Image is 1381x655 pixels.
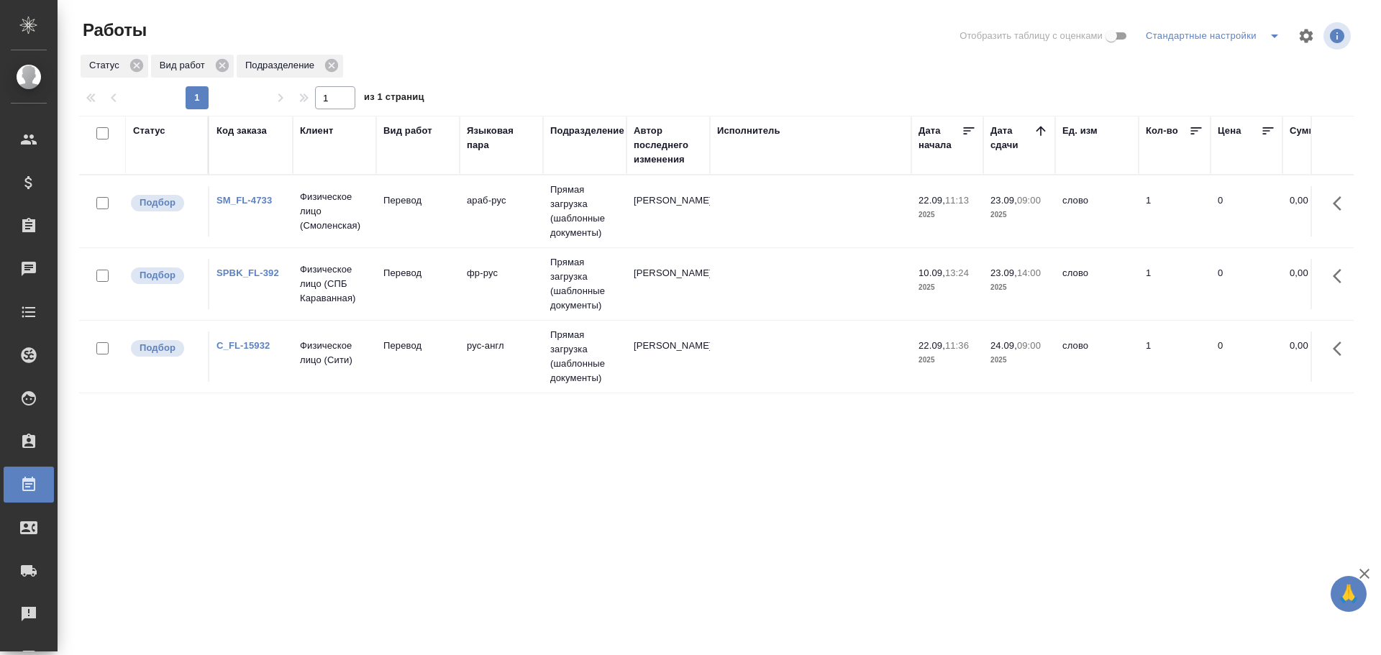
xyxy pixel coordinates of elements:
p: 09:00 [1017,195,1041,206]
p: Подбор [140,196,176,210]
p: 24.09, [990,340,1017,351]
td: араб-рус [460,186,543,237]
td: Прямая загрузка (шаблонные документы) [543,175,626,247]
td: 0 [1211,186,1282,237]
a: SM_FL-4733 [217,195,272,206]
div: Цена [1218,124,1241,138]
div: Дата сдачи [990,124,1034,152]
p: 2025 [919,208,976,222]
p: Подбор [140,341,176,355]
td: Прямая загрузка (шаблонные документы) [543,248,626,320]
p: 23.09, [990,195,1017,206]
a: SPBK_FL-392 [217,267,279,278]
td: слово [1055,331,1139,382]
p: Перевод [383,266,452,280]
div: Статус [81,55,148,78]
div: Можно подбирать исполнителей [129,193,201,213]
td: 0 [1211,331,1282,382]
p: Статус [89,58,124,73]
td: 0,00 ₽ [1282,186,1354,237]
p: 2025 [919,353,976,367]
span: 🙏 [1336,579,1361,609]
td: 0,00 ₽ [1282,331,1354,382]
p: 22.09, [919,195,945,206]
p: 2025 [990,353,1048,367]
p: 2025 [919,280,976,295]
p: 2025 [990,280,1048,295]
p: Перевод [383,193,452,208]
td: слово [1055,186,1139,237]
td: [PERSON_NAME] [626,259,710,309]
div: Можно подбирать исполнителей [129,266,201,285]
div: Сумма [1290,124,1321,138]
div: Код заказа [217,124,267,138]
td: 1 [1139,259,1211,309]
td: рус-англ [460,331,543,382]
div: Кол-во [1146,124,1178,138]
a: C_FL-15932 [217,340,270,351]
span: Отобразить таблицу с оценками [960,29,1103,43]
button: Здесь прячутся важные кнопки [1324,186,1359,221]
p: 11:13 [945,195,969,206]
td: 1 [1139,331,1211,382]
p: Подразделение [245,58,319,73]
p: 10.09, [919,267,945,278]
p: Физическое лицо (Смоленская) [300,190,369,233]
span: Посмотреть информацию [1323,22,1354,50]
p: 22.09, [919,340,945,351]
p: Физическое лицо (СПБ Караванная) [300,262,369,306]
div: Клиент [300,124,333,138]
td: слово [1055,259,1139,309]
button: Здесь прячутся важные кнопки [1324,331,1359,366]
td: фр-рус [460,259,543,309]
p: Перевод [383,339,452,353]
p: 23.09, [990,267,1017,278]
div: Вид работ [383,124,432,138]
p: 13:24 [945,267,969,278]
div: Статус [133,124,165,138]
div: Автор последнего изменения [634,124,703,167]
div: Дата начала [919,124,962,152]
p: Физическое лицо (Сити) [300,339,369,367]
td: Прямая загрузка (шаблонные документы) [543,321,626,393]
div: Подразделение [550,124,624,138]
p: Подбор [140,268,176,283]
div: Языковая пара [467,124,536,152]
div: Подразделение [237,55,343,78]
p: 11:36 [945,340,969,351]
div: split button [1142,24,1289,47]
p: 14:00 [1017,267,1041,278]
p: 09:00 [1017,340,1041,351]
span: Работы [79,19,147,42]
p: 2025 [990,208,1048,222]
button: Здесь прячутся важные кнопки [1324,259,1359,293]
div: Вид работ [151,55,234,78]
div: Исполнитель [717,124,780,138]
td: 0 [1211,259,1282,309]
td: [PERSON_NAME] [626,331,710,382]
td: [PERSON_NAME] [626,186,710,237]
span: из 1 страниц [364,88,424,109]
p: Вид работ [160,58,210,73]
td: 0,00 ₽ [1282,259,1354,309]
div: Ед. изм [1062,124,1098,138]
button: 🙏 [1331,576,1367,612]
td: 1 [1139,186,1211,237]
div: Можно подбирать исполнителей [129,339,201,358]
